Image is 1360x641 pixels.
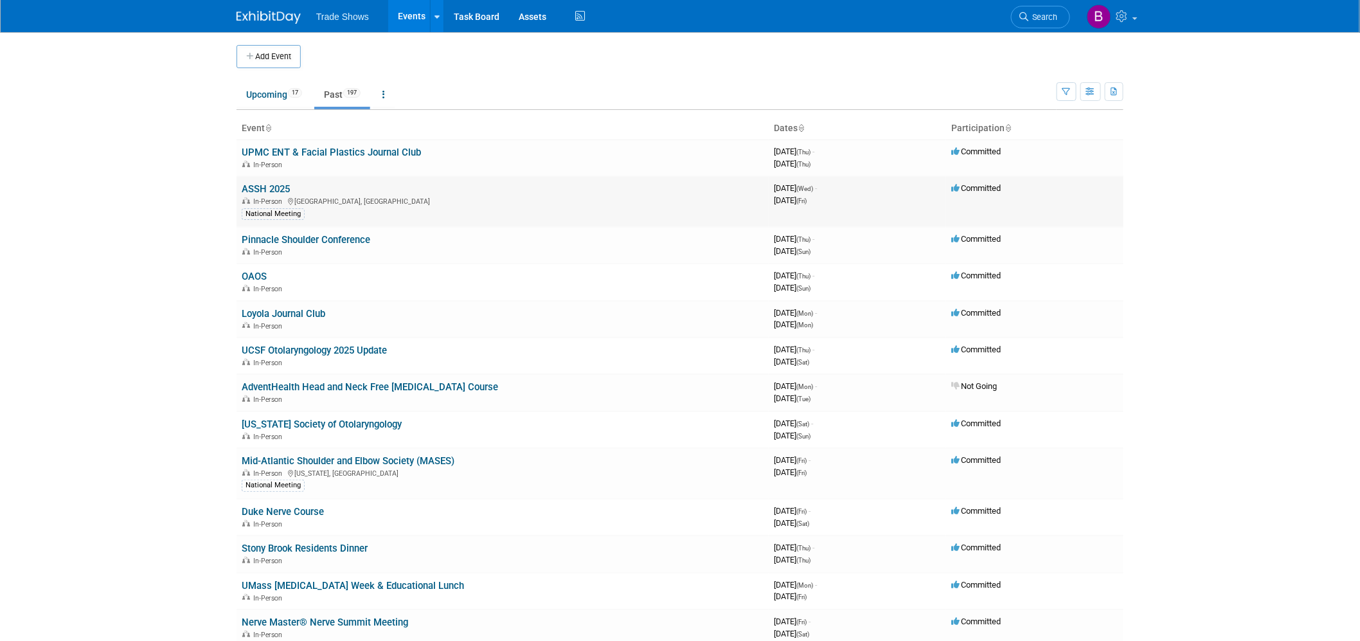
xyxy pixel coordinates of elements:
span: Search [1028,12,1058,22]
span: (Sat) [796,631,809,638]
img: In-Person Event [242,248,250,255]
span: (Sun) [796,433,810,440]
span: [DATE] [774,183,817,193]
span: (Fri) [796,618,807,626]
span: (Sun) [796,285,810,292]
span: - [809,455,810,465]
span: Committed [951,506,1001,516]
span: In-Person [253,469,286,478]
span: [DATE] [774,629,809,638]
span: (Fri) [796,457,807,464]
span: (Thu) [796,557,810,564]
span: [DATE] [774,246,810,256]
span: - [812,345,814,354]
span: [DATE] [774,467,807,477]
span: (Tue) [796,395,810,402]
span: - [815,381,817,391]
span: [DATE] [774,419,813,428]
a: UCSF Otolaryngology 2025 Update [242,345,387,356]
span: In-Person [253,248,286,257]
img: In-Person Event [242,557,250,563]
a: Mid-Atlantic Shoulder and Elbow Society (MASES) [242,455,454,467]
a: Sort by Start Date [798,123,804,133]
span: (Sat) [796,420,809,428]
a: Stony Brook Residents Dinner [242,543,368,554]
span: In-Person [253,285,286,293]
a: Duke Nerve Course [242,506,324,518]
span: (Fri) [796,469,807,476]
span: In-Person [253,631,286,639]
span: [DATE] [774,159,810,168]
img: In-Person Event [242,285,250,291]
a: Past197 [314,82,370,107]
span: [DATE] [774,393,810,403]
span: (Wed) [796,185,813,192]
span: Committed [951,147,1001,156]
span: (Mon) [796,383,813,390]
a: Pinnacle Shoulder Conference [242,234,370,246]
span: [DATE] [774,234,814,244]
span: Not Going [951,381,997,391]
a: Upcoming17 [237,82,312,107]
span: Committed [951,308,1001,318]
div: [GEOGRAPHIC_DATA], [GEOGRAPHIC_DATA] [242,195,764,206]
span: - [812,271,814,280]
span: [DATE] [774,320,813,329]
span: In-Person [253,520,286,528]
span: - [815,308,817,318]
span: - [815,183,817,193]
span: Trade Shows [316,12,369,22]
span: (Sun) [796,248,810,255]
span: [DATE] [774,555,810,564]
div: [US_STATE], [GEOGRAPHIC_DATA] [242,467,764,478]
div: National Meeting [242,480,305,491]
a: Nerve Master® Nerve Summit Meeting [242,617,408,628]
span: 197 [343,88,361,98]
span: Committed [951,580,1001,590]
span: (Thu) [796,347,810,354]
a: AdventHealth Head and Neck Free [MEDICAL_DATA] Course [242,381,498,393]
span: Committed [951,543,1001,552]
img: In-Person Event [242,395,250,402]
span: Committed [951,345,1001,354]
a: [US_STATE] Society of Otolaryngology [242,419,402,430]
a: Sort by Participation Type [1005,123,1011,133]
span: (Thu) [796,161,810,168]
span: Committed [951,617,1001,626]
span: In-Person [253,557,286,565]
span: [DATE] [774,543,814,552]
span: - [812,234,814,244]
img: In-Person Event [242,520,250,527]
th: Dates [769,118,946,140]
span: [DATE] [774,617,810,626]
span: - [812,543,814,552]
span: (Mon) [796,310,813,317]
span: [DATE] [774,381,817,391]
span: [DATE] [774,455,810,465]
a: UPMC ENT & Facial Plastics Journal Club [242,147,421,158]
span: (Thu) [796,545,810,552]
span: [DATE] [774,283,810,293]
span: [DATE] [774,518,809,528]
span: Committed [951,455,1001,465]
img: In-Person Event [242,433,250,439]
span: [DATE] [774,308,817,318]
span: - [812,147,814,156]
span: Committed [951,183,1001,193]
span: (Thu) [796,149,810,156]
span: - [809,617,810,626]
span: [DATE] [774,147,814,156]
span: (Fri) [796,508,807,515]
img: In-Person Event [242,594,250,600]
a: UMass [MEDICAL_DATA] Week & Educational Lunch [242,580,464,591]
th: Event [237,118,769,140]
span: (Mon) [796,582,813,589]
span: Committed [951,234,1001,244]
div: National Meeting [242,208,305,220]
img: In-Person Event [242,161,250,167]
span: (Thu) [796,273,810,280]
a: OAOS [242,271,267,282]
span: - [809,506,810,516]
span: [DATE] [774,506,810,516]
a: ASSH 2025 [242,183,290,195]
